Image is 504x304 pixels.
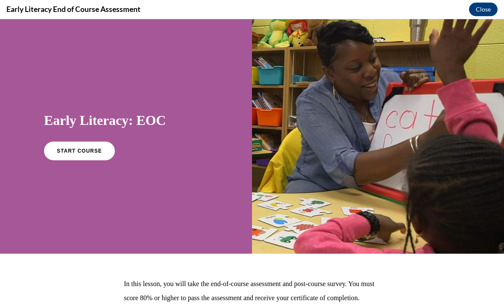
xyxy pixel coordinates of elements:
[44,93,208,110] h1: Early Literacy: EOC
[57,129,102,135] span: START COURSE
[124,258,380,286] p: In this lesson, you will take the end-of-course assessment and post-course survey. You must score...
[6,4,141,14] h4: Early Literacy End of Course Assessment
[44,122,115,141] a: START COURSE
[469,3,498,16] button: Close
